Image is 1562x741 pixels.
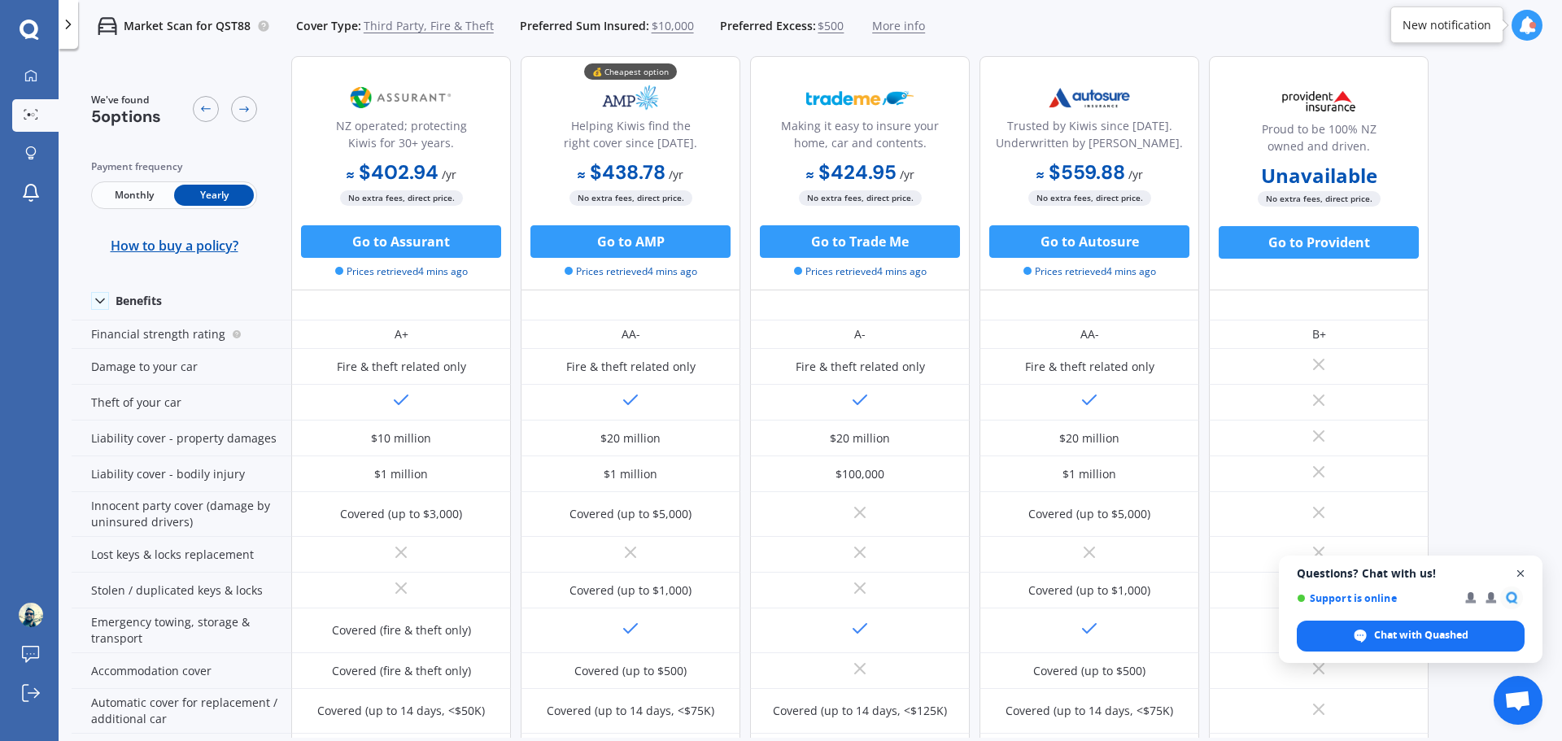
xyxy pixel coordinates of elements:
span: Third Party, Fire & Theft [364,18,494,34]
span: / yr [442,167,456,182]
span: Prices retrieved 4 mins ago [565,264,697,279]
button: Go to Provident [1219,226,1419,259]
div: Covered (up to $5,000) [1028,506,1150,522]
div: Making it easy to insure your home, car and contents. [764,117,956,158]
span: Questions? Chat with us! [1297,567,1525,580]
span: No extra fees, direct price. [569,190,692,206]
div: Covered (up to $5,000) [569,506,692,522]
div: Covered (up to 14 days, <$75K) [547,703,714,719]
span: Chat with Quashed [1374,628,1468,643]
button: Go to Assurant [301,225,501,258]
span: Prices retrieved 4 mins ago [794,264,927,279]
p: Market Scan for QST88 [124,18,251,34]
div: New notification [1403,17,1491,33]
span: Preferred Excess: [720,18,816,34]
span: Prices retrieved 4 mins ago [335,264,468,279]
div: $100,000 [836,466,884,482]
span: We've found [91,93,161,107]
div: AA- [622,326,640,342]
span: $10,000 [652,18,694,34]
div: Covered (up to 14 days, <$125K) [773,703,947,719]
div: Benefits [116,294,162,308]
div: Lost keys & locks replacement [72,537,291,573]
span: Monthly [94,185,174,206]
img: ACg8ocIPCpDLuGyKs7nZWRcmYdkf0OjNU0tUdoYXgyPIHxr4M0HHLg9x=s96-c [19,603,43,627]
div: Fire & theft related only [337,359,466,375]
div: Covered (fire & theft only) [332,622,471,639]
div: Covered (fire & theft only) [332,663,471,679]
div: $20 million [600,430,661,447]
div: A+ [395,326,408,342]
div: Trusted by Kiwis since [DATE]. Underwritten by [PERSON_NAME]. [993,117,1185,158]
div: $20 million [1059,430,1119,447]
div: Fire & theft related only [566,359,696,375]
span: 5 options [91,106,161,127]
div: Emergency towing, storage & transport [72,608,291,653]
span: No extra fees, direct price. [1258,191,1381,207]
div: Automatic cover for replacement / additional car [72,689,291,734]
div: Fire & theft related only [1025,359,1154,375]
div: AA- [1080,326,1099,342]
span: / yr [669,167,683,182]
div: $1 million [1062,466,1116,482]
div: Covered (up to $3,000) [340,506,462,522]
div: B+ [1312,326,1326,342]
span: Preferred Sum Insured: [520,18,649,34]
div: $1 million [374,466,428,482]
div: Damage to your car [72,349,291,385]
div: Stolen / duplicated keys & locks [72,573,291,608]
div: Innocent party cover (damage by uninsured drivers) [72,492,291,537]
span: How to buy a policy? [111,238,238,254]
button: Go to AMP [530,225,731,258]
div: $20 million [830,430,890,447]
b: $559.88 [1036,159,1125,185]
div: NZ operated; protecting Kiwis for 30+ years. [305,117,497,158]
span: Support is online [1297,592,1454,604]
b: Unavailable [1261,168,1377,184]
div: Chat with Quashed [1297,621,1525,652]
img: car.f15378c7a67c060ca3f3.svg [98,16,117,36]
div: Financial strength rating [72,320,291,349]
div: $1 million [604,466,657,482]
span: Prices retrieved 4 mins ago [1023,264,1156,279]
div: Liability cover - bodily injury [72,456,291,492]
span: No extra fees, direct price. [1028,190,1151,206]
img: Autosure.webp [1036,77,1143,118]
span: No extra fees, direct price. [340,190,463,206]
div: Covered (up to 14 days, <$75K) [1006,703,1173,719]
div: Fire & theft related only [796,359,925,375]
div: Covered (up to $1,000) [1028,582,1150,599]
span: / yr [1128,167,1143,182]
span: No extra fees, direct price. [799,190,922,206]
span: Close chat [1511,564,1531,584]
div: Open chat [1494,676,1542,725]
b: $424.95 [806,159,897,185]
div: A- [854,326,866,342]
span: / yr [900,167,914,182]
img: Assurant.png [347,77,455,118]
div: Accommodation cover [72,653,291,689]
span: $500 [818,18,844,34]
div: Covered (up to $500) [1033,663,1145,679]
div: $10 million [371,430,431,447]
b: $402.94 [347,159,438,185]
button: Go to Autosure [989,225,1189,258]
div: Theft of your car [72,385,291,421]
div: Covered (up to $1,000) [569,582,692,599]
img: Provident.png [1265,81,1372,121]
button: Go to Trade Me [760,225,960,258]
span: Yearly [174,185,254,206]
div: 💰 Cheapest option [584,63,677,80]
span: Cover Type: [296,18,361,34]
div: Covered (up to 14 days, <$50K) [317,703,485,719]
img: AMP.webp [577,77,684,118]
div: Helping Kiwis find the right cover since [DATE]. [534,117,726,158]
span: More info [872,18,925,34]
div: Covered (up to $500) [574,663,687,679]
div: Liability cover - property damages [72,421,291,456]
div: Payment frequency [91,159,257,175]
img: Trademe.webp [806,77,914,118]
b: $438.78 [578,159,665,185]
div: Proud to be 100% NZ owned and driven. [1223,120,1415,161]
